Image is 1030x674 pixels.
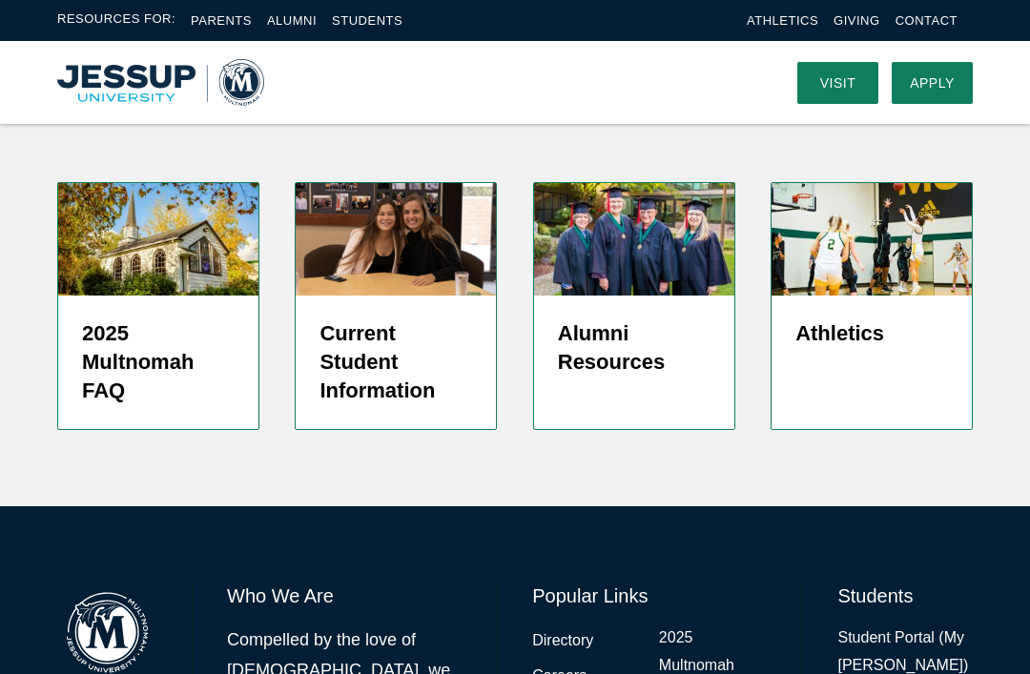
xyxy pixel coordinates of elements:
[57,59,264,106] img: Multnomah University Logo
[896,13,958,28] a: Contact
[57,10,175,31] span: Resources For:
[82,319,235,405] h5: 2025 Multnomah FAQ
[747,13,818,28] a: Athletics
[296,183,496,296] img: screenshot-2024-05-27-at-1.37.12-pm
[332,13,402,28] a: Students
[797,62,878,104] a: Visit
[771,182,973,430] a: Women's Basketball player shooting jump shot Athletics
[837,582,973,609] h6: Students
[191,13,252,28] a: Parents
[534,183,734,296] img: 50 Year Alumni 2019
[58,183,258,296] img: Prayer Chapel in Fall
[57,182,259,430] a: Prayer Chapel in Fall 2025 Multnomah FAQ
[892,62,973,104] a: Apply
[319,319,472,405] h5: Current Student Information
[772,183,972,296] img: WBBALL_WEB
[533,182,735,430] a: 50 Year Alumni 2019 Alumni Resources
[267,13,317,28] a: Alumni
[795,319,948,348] h5: Athletics
[295,182,497,430] a: screenshot-2024-05-27-at-1.37.12-pm Current Student Information
[834,13,880,28] a: Giving
[57,59,264,106] a: Home
[558,319,711,377] h5: Alumni Resources
[532,627,593,655] a: Directory
[227,582,463,609] h6: Who We Are
[532,582,768,609] h6: Popular Links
